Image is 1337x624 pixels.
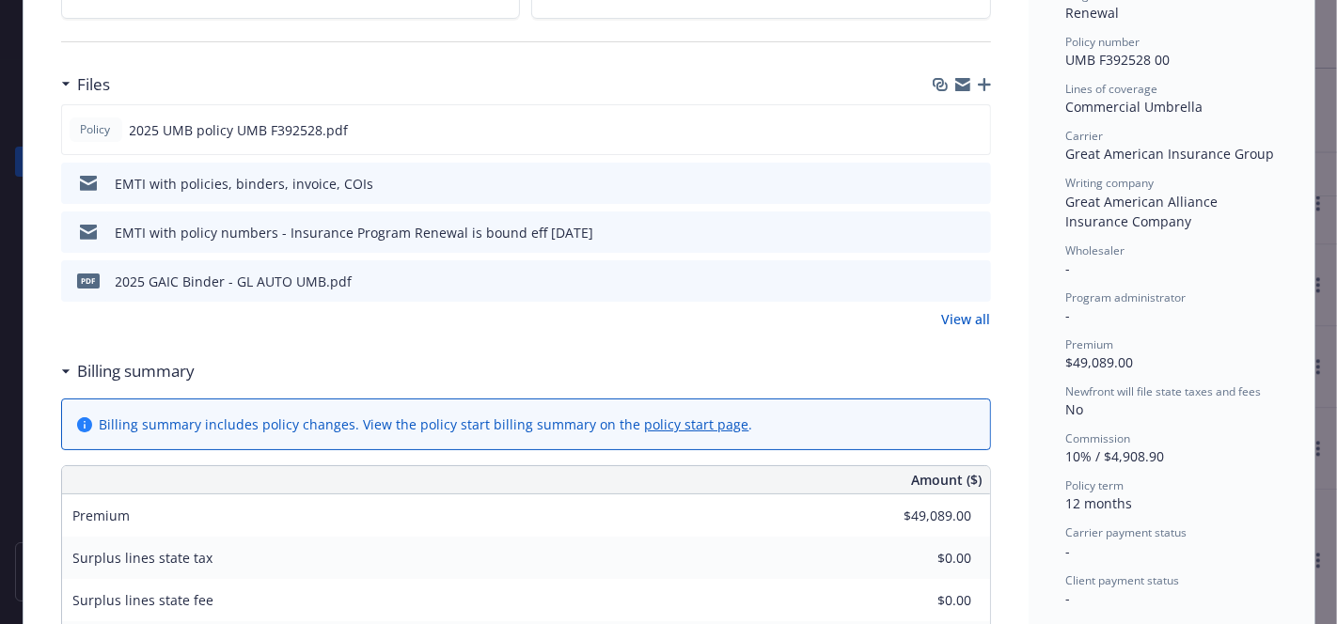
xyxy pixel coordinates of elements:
[1066,34,1140,50] span: Policy number
[1066,242,1125,258] span: Wholesaler
[936,272,952,291] button: download file
[1066,400,1084,418] span: No
[1066,572,1180,588] span: Client payment status
[116,272,353,291] div: 2025 GAIC Binder - GL AUTO UMB.pdf
[1066,193,1222,230] span: Great American Alliance Insurance Company
[78,72,111,97] h3: Files
[967,223,983,242] button: preview file
[1066,542,1071,560] span: -
[861,502,983,530] input: 0.00
[130,120,349,140] span: 2025 UMB policy UMB F392528.pdf
[967,174,983,194] button: preview file
[78,359,196,383] h3: Billing summary
[1066,589,1071,607] span: -
[77,273,100,288] span: pdf
[116,223,594,242] div: EMTI with policy numbers - Insurance Program Renewal is bound eff [DATE]
[1066,336,1114,352] span: Premium
[936,174,952,194] button: download file
[861,544,983,572] input: 0.00
[1066,81,1158,97] span: Lines of coverage
[116,174,374,194] div: EMTI with policies, binders, invoice, COIs
[1066,447,1165,465] span: 10% / $4,908.90
[1066,289,1187,305] span: Program administrator
[77,121,115,138] span: Policy
[1066,477,1125,493] span: Policy term
[966,120,983,140] button: preview file
[1066,259,1071,277] span: -
[942,309,991,329] a: View all
[73,507,131,524] span: Premium
[1066,145,1275,163] span: Great American Insurance Group
[1066,51,1171,69] span: UMB F392528 00
[100,414,753,434] div: Billing summary includes policy changes. View the policy start billing summary on the .
[1066,175,1155,191] span: Writing company
[936,223,952,242] button: download file
[1066,524,1188,540] span: Carrier payment status
[967,272,983,291] button: preview file
[1066,494,1133,512] span: 12 months
[73,549,213,567] span: Surplus lines state tax
[861,586,983,615] input: 0.00
[1066,128,1104,144] span: Carrier
[1066,353,1134,371] span: $49,089.00
[1066,383,1262,399] span: Newfront will file state taxes and fees
[912,470,983,490] span: Amount ($)
[1066,306,1071,324] span: -
[1066,430,1131,446] span: Commission
[1066,98,1203,116] span: Commercial Umbrella
[1066,4,1120,22] span: Renewal
[61,72,111,97] div: Files
[73,591,214,609] span: Surplus lines state fee
[936,120,951,140] button: download file
[645,415,749,433] a: policy start page
[61,359,196,383] div: Billing summary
